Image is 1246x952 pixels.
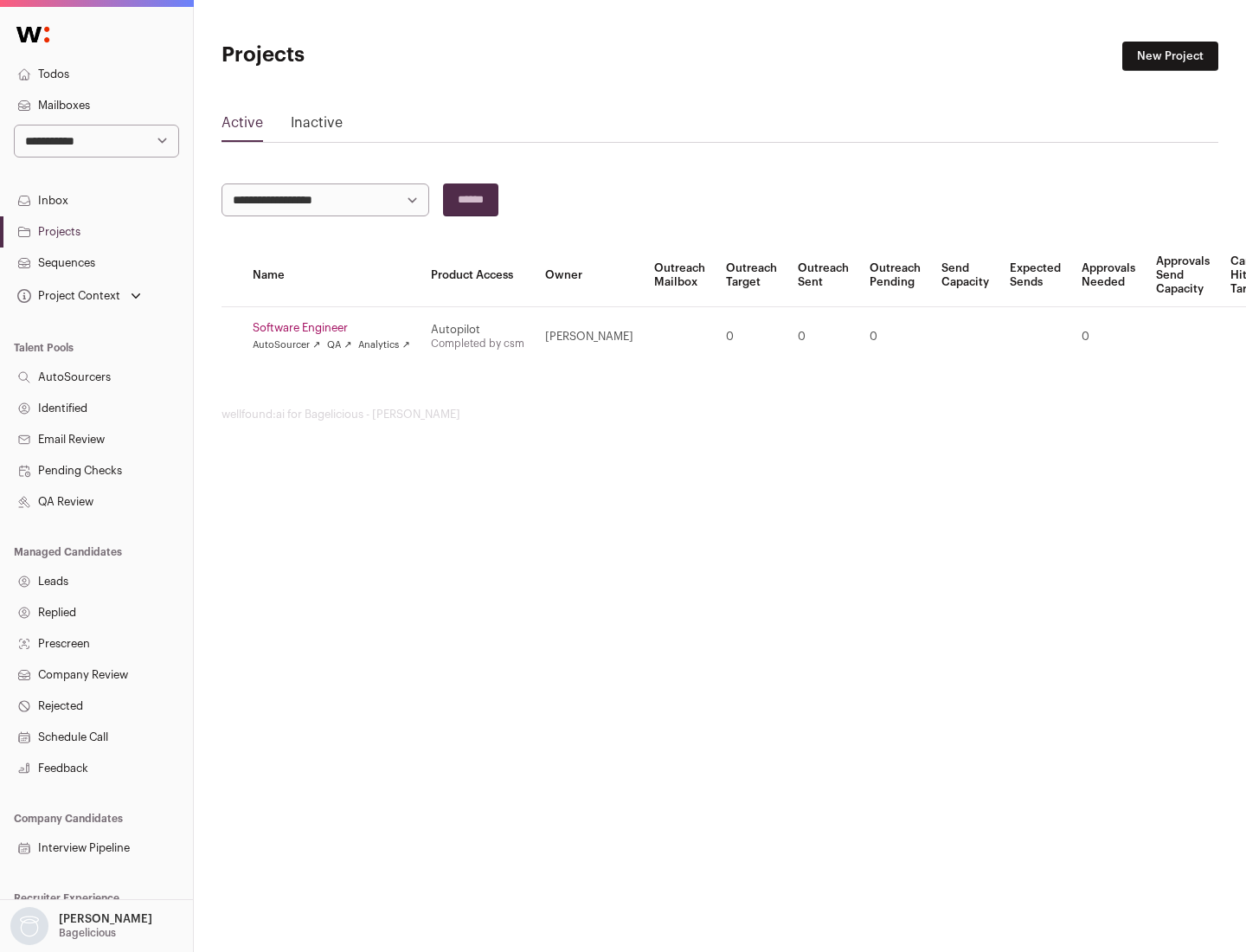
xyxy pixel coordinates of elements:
[253,338,320,352] a: AutoSourcer ↗
[431,323,524,337] div: Autopilot
[999,244,1071,307] th: Expected Sends
[242,244,421,307] th: Name
[222,42,554,69] h1: Projects
[14,284,145,308] button: Open dropdown
[222,408,1218,421] footer: wellfound:ai for Bagelicious - [PERSON_NAME]
[1071,307,1146,367] td: 0
[59,912,152,926] p: [PERSON_NAME]
[716,307,787,367] td: 0
[1071,244,1146,307] th: Approvals Needed
[535,244,644,307] th: Owner
[431,338,524,349] a: Completed by csm
[859,307,931,367] td: 0
[222,113,263,140] a: Active
[253,321,410,335] a: Software Engineer
[7,907,156,945] button: Open dropdown
[535,307,644,367] td: [PERSON_NAME]
[7,17,59,52] img: Wellfound
[14,289,120,303] div: Project Context
[59,926,116,940] p: Bagelicious
[358,338,409,352] a: Analytics ↗
[787,244,859,307] th: Outreach Sent
[931,244,999,307] th: Send Capacity
[421,244,535,307] th: Product Access
[291,113,343,140] a: Inactive
[787,307,859,367] td: 0
[644,244,716,307] th: Outreach Mailbox
[327,338,351,352] a: QA ↗
[1122,42,1218,71] a: New Project
[716,244,787,307] th: Outreach Target
[859,244,931,307] th: Outreach Pending
[1146,244,1220,307] th: Approvals Send Capacity
[10,907,48,945] img: nopic.png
